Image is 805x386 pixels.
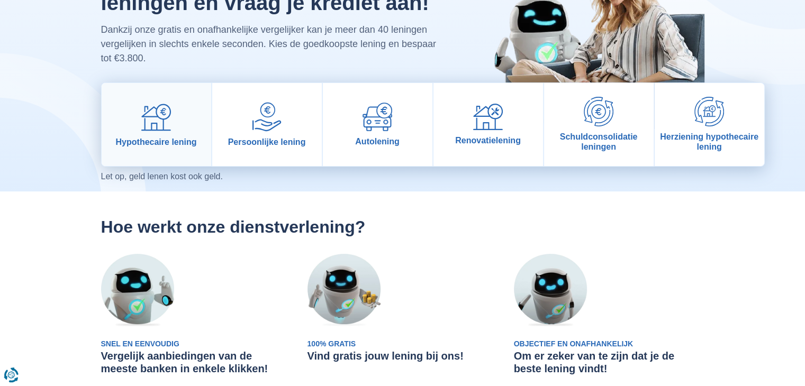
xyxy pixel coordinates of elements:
[514,254,587,327] img: Objectief en onafhankelijk
[514,339,634,348] span: Objectief en onafhankelijk
[323,83,432,166] a: Autolening
[514,350,704,375] h3: Om er zeker van te zijn dat je de beste lening vindt!
[101,254,174,327] img: Snel en eenvoudig
[252,102,282,132] img: Persoonlijke lening
[584,97,613,126] img: Schuldconsolidatie leningen
[101,23,447,66] p: Dankzij onze gratis en onafhankelijke vergelijker kan je meer dan 40 leningen vergelijken in slec...
[433,83,543,166] a: Renovatielening
[101,350,292,375] h3: Vergelijk aanbiedingen van de meeste banken in enkele klikken!
[473,104,503,131] img: Renovatielening
[101,217,704,237] h2: Hoe werkt onze dienstverlening?
[655,83,764,166] a: Herziening hypothecaire lening
[363,103,392,131] img: Autolening
[102,83,211,166] a: Hypothecaire lening
[694,97,724,126] img: Herziening hypothecaire lening
[307,350,498,362] h3: Vind gratis jouw lening bij ons!
[116,137,197,147] span: Hypothecaire lening
[141,102,171,132] img: Hypothecaire lening
[228,137,306,147] span: Persoonlijke lening
[455,135,521,145] span: Renovatielening
[101,339,179,348] span: Snel en eenvoudig
[307,254,381,327] img: 100% gratis
[659,132,760,152] span: Herziening hypothecaire lening
[212,83,322,166] a: Persoonlijke lening
[307,339,356,348] span: 100% gratis
[544,83,654,166] a: Schuldconsolidatie leningen
[548,132,649,152] span: Schuldconsolidatie leningen
[355,136,400,146] span: Autolening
